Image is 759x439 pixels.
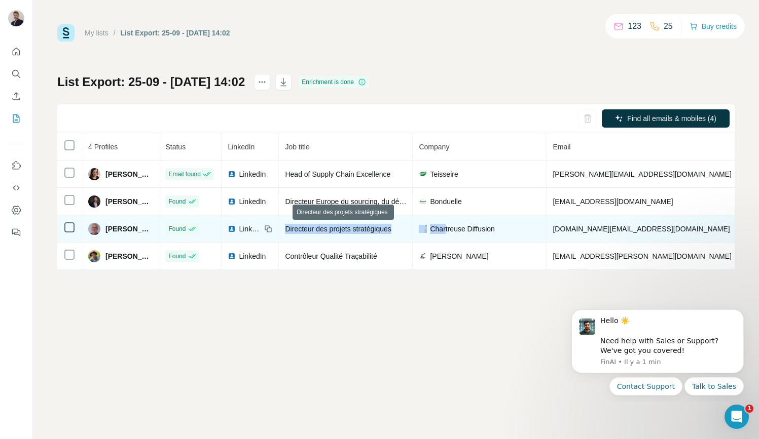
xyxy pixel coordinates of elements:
[664,20,673,32] p: 25
[168,224,186,233] span: Found
[8,156,24,175] button: Use Surfe on LinkedIn
[88,143,118,151] span: 4 Profiles
[228,197,236,206] img: LinkedIn logo
[88,195,100,208] img: Avatar
[228,170,236,178] img: LinkedIn logo
[627,113,716,124] span: Find all emails & mobiles (4)
[105,251,153,261] span: [PERSON_NAME]
[228,252,236,260] img: LinkedIn logo
[239,251,266,261] span: LinkedIn
[419,252,427,260] img: company-logo
[88,223,100,235] img: Avatar
[88,168,100,180] img: Avatar
[121,28,230,38] div: List Export: 25-09 - [DATE] 14:02
[165,143,186,151] span: Status
[553,197,673,206] span: [EMAIL_ADDRESS][DOMAIN_NAME]
[8,87,24,105] button: Enrich CSV
[57,74,245,90] h1: List Export: 25-09 - [DATE] 14:02
[168,197,186,206] span: Found
[553,252,731,260] span: [EMAIL_ADDRESS][PERSON_NAME][DOMAIN_NAME]
[299,76,369,88] div: Enrichment is done
[430,251,488,261] span: [PERSON_NAME]
[285,143,309,151] span: Job title
[745,405,753,413] span: 1
[553,170,731,178] span: [PERSON_NAME][EMAIL_ADDRESS][DOMAIN_NAME]
[239,224,261,234] span: LinkedIn
[419,197,427,206] img: company-logo
[57,24,75,42] img: Surfe Logo
[8,223,24,242] button: Feedback
[228,225,236,233] img: LinkedIn logo
[168,170,200,179] span: Email found
[239,169,266,179] span: LinkedIn
[602,109,730,128] button: Find all emails & mobiles (4)
[430,196,461,207] span: Bonduelle
[556,300,759,402] iframe: Intercom notifications message
[553,143,570,151] span: Email
[690,19,737,33] button: Buy credits
[430,224,494,234] span: Chartreuse Diffusion
[105,196,153,207] span: [PERSON_NAME]
[553,225,730,233] span: [DOMAIN_NAME][EMAIL_ADDRESS][DOMAIN_NAME]
[285,252,377,260] span: Contrôleur Qualité Traçabilité
[8,10,24,26] img: Avatar
[419,171,427,177] img: company-logo
[8,65,24,83] button: Search
[285,225,391,233] span: Directeur des projets stratégiques
[8,109,24,128] button: My lists
[419,225,427,233] img: company-logo
[419,143,449,151] span: Company
[168,252,186,261] span: Found
[8,43,24,61] button: Quick start
[105,169,153,179] span: [PERSON_NAME]
[430,169,458,179] span: Teisseire
[228,143,255,151] span: LinkedIn
[8,201,24,219] button: Dashboard
[628,20,641,32] p: 123
[105,224,153,234] span: [PERSON_NAME]
[88,250,100,262] img: Avatar
[8,179,24,197] button: Use Surfe API
[254,74,270,90] button: actions
[114,28,116,38] li: /
[239,196,266,207] span: LinkedIn
[285,170,390,178] span: Head of Supply Chain Excellence
[285,197,555,206] span: Directeur Europe du sourcing, du développement des filières amonts Bonduelle Fresh
[725,405,749,429] iframe: Intercom live chat
[85,29,109,37] a: My lists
